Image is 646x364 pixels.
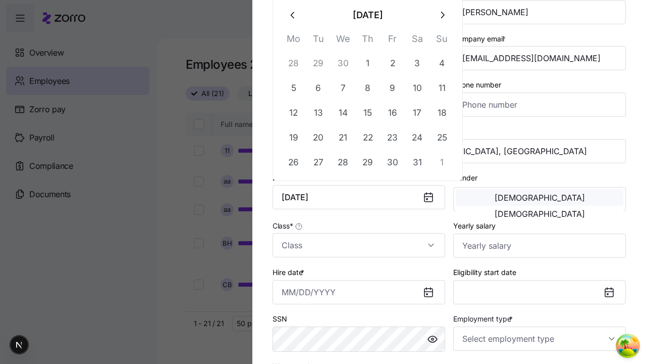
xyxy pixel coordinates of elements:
button: 10 December 1994 [405,76,429,100]
input: Yearly salary [453,234,626,258]
button: 2 December 1994 [381,51,405,75]
label: Phone number [453,79,501,90]
th: We [331,31,355,51]
label: SSN [273,313,287,325]
button: 8 December 1994 [356,76,380,100]
button: 24 December 1994 [405,125,429,150]
input: Phone number [453,93,626,117]
button: 1 January 1995 [430,150,454,174]
button: 20 December 1994 [306,125,331,150]
button: 30 December 1994 [381,150,405,174]
input: MM/DD/YYYY [273,185,445,209]
button: 6 December 1994 [306,76,331,100]
input: Select employment type [453,327,626,351]
button: 12 December 1994 [282,101,306,125]
button: 7 December 1994 [331,76,355,100]
th: Sa [405,31,429,51]
button: 31 December 1994 [405,150,429,174]
button: 4 December 1994 [430,51,454,75]
button: 1 December 1994 [356,51,380,75]
button: 14 December 1994 [331,101,355,125]
button: 22 December 1994 [356,125,380,150]
th: Tu [306,31,331,51]
label: Gender [453,172,477,184]
button: 29 November 1994 [306,51,331,75]
button: 11 December 1994 [430,76,454,100]
label: Hire date [273,267,306,278]
button: 15 December 1994 [356,101,380,125]
label: Company email [453,33,508,44]
button: 18 December 1994 [430,101,454,125]
button: 27 December 1994 [306,150,331,174]
button: Open Tanstack query devtools [618,336,638,356]
button: 9 December 1994 [381,76,405,100]
th: Th [355,31,380,51]
label: Employment type [453,313,515,325]
button: 19 December 1994 [282,125,306,150]
label: Eligibility start date [453,267,516,278]
button: 13 December 1994 [306,101,331,125]
button: 21 December 1994 [331,125,355,150]
input: Company email [453,46,626,70]
span: Class * [273,221,293,231]
button: 5 December 1994 [282,76,306,100]
th: Fr [380,31,405,51]
button: 25 December 1994 [430,125,454,150]
button: [DATE] [305,3,430,27]
button: 29 December 1994 [356,150,380,174]
button: 28 December 1994 [331,150,355,174]
button: 28 November 1994 [282,51,306,75]
th: Mo [281,31,306,51]
span: [DEMOGRAPHIC_DATA] [495,194,585,202]
button: 23 December 1994 [381,125,405,150]
th: Su [429,31,454,51]
button: 3 December 1994 [405,51,429,75]
input: MM/DD/YYYY [273,280,445,304]
button: 30 November 1994 [331,51,355,75]
input: Class [273,233,445,257]
label: Yearly salary [453,220,496,232]
button: 16 December 1994 [381,101,405,125]
button: 26 December 1994 [282,150,306,174]
span: [DEMOGRAPHIC_DATA] [495,210,585,218]
button: 17 December 1994 [405,101,429,125]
